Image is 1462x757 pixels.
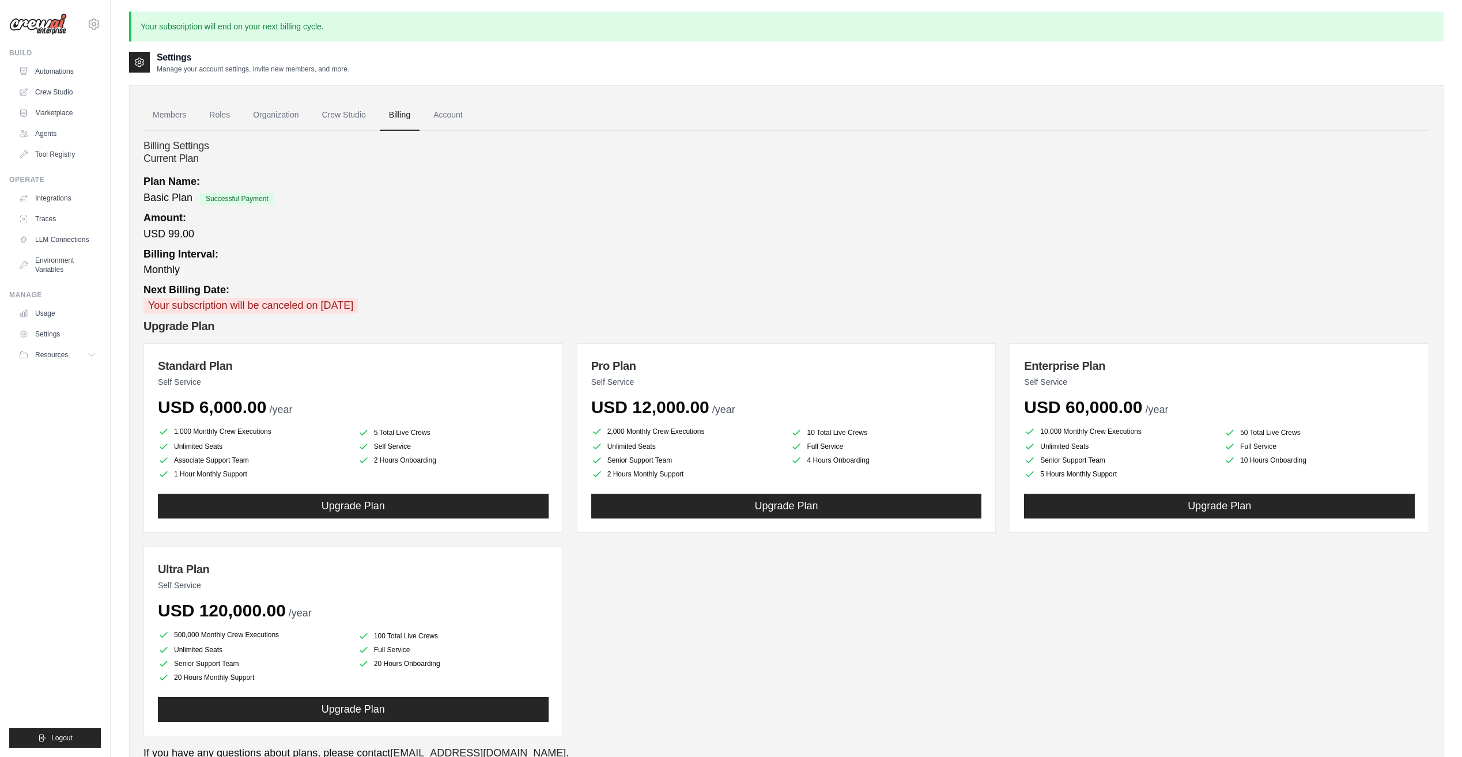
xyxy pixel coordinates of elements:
h3: Ultra Plan [158,561,549,577]
li: Unlimited Seats [591,441,782,452]
p: Your subscription will end on your next billing cycle. [129,12,1444,41]
a: Integrations [14,189,101,207]
div: Operate [9,175,101,184]
strong: Billing Interval: [143,248,218,260]
li: 100 Total Live Crews [358,630,549,642]
span: /year [712,404,735,415]
li: Full Service [791,441,981,452]
li: Unlimited Seats [158,441,349,452]
li: Full Service [1224,441,1415,452]
div: Manage [9,290,101,300]
li: 10 Hours Onboarding [1224,455,1415,466]
p: Self Service [158,580,549,591]
span: Resources [35,350,68,359]
li: 1,000 Monthly Crew Executions [158,425,349,438]
a: Tool Registry [14,145,101,164]
a: Environment Variables [14,251,101,279]
button: Upgrade Plan [1024,494,1415,518]
h4: Billing Settings [143,140,1429,153]
li: Self Service [358,441,549,452]
span: USD 6,000.00 [158,398,266,417]
li: 500,000 Monthly Crew Executions [158,628,349,642]
a: Settings [14,325,101,343]
li: Senior Support Team [591,455,782,466]
li: Senior Support Team [158,658,349,669]
li: Senior Support Team [1024,455,1215,466]
h3: Enterprise Plan [1024,358,1415,374]
a: Organization [244,100,308,131]
a: Roles [200,100,239,131]
p: Your subscription will be canceled on [DATE] [143,298,358,313]
a: LLM Connections [14,230,101,249]
li: 20 Hours Onboarding [358,658,549,669]
a: Billing [380,100,420,131]
li: 10,000 Monthly Crew Executions [1024,425,1215,438]
li: 2 Hours Monthly Support [591,468,782,480]
span: Basic Plan [143,192,192,203]
div: Monthly [143,247,1429,278]
h3: Standard Plan [158,358,549,374]
li: Unlimited Seats [158,644,349,656]
li: Associate Support Team [158,455,349,466]
li: Full Service [358,644,549,656]
button: Upgrade Plan [158,494,549,518]
span: USD 99.00 [143,228,194,240]
strong: Amount: [143,212,186,224]
span: Successful Payment [200,193,274,205]
li: 20 Hours Monthly Support [158,672,349,683]
li: 4 Hours Onboarding [791,455,981,466]
a: Automations [14,62,101,81]
span: /year [1145,404,1168,415]
li: 10 Total Live Crews [791,427,981,438]
h2: Current Plan [143,153,1429,165]
button: Upgrade Plan [158,697,549,722]
li: Unlimited Seats [1024,441,1215,452]
a: Marketplace [14,104,101,122]
li: 1 Hour Monthly Support [158,468,349,480]
h2: Settings [157,51,349,65]
span: USD 60,000.00 [1024,398,1142,417]
strong: Next Billing Date: [143,284,229,296]
li: 2,000 Monthly Crew Executions [591,425,782,438]
span: USD 12,000.00 [591,398,709,417]
button: Resources [14,346,101,364]
span: Logout [51,733,73,743]
a: Account [424,100,472,131]
span: /year [269,404,292,415]
a: Agents [14,124,101,143]
p: Self Service [158,376,549,388]
li: 5 Total Live Crews [358,427,549,438]
p: Self Service [1024,376,1415,388]
li: 5 Hours Monthly Support [1024,468,1215,480]
img: Logo [9,13,67,35]
a: Members [143,100,195,131]
li: 50 Total Live Crews [1224,427,1415,438]
button: Logout [9,728,101,748]
div: Build [9,48,101,58]
strong: Plan Name: [143,176,200,187]
p: Self Service [591,376,982,388]
span: USD 120,000.00 [158,601,286,620]
a: Traces [14,210,101,228]
a: Crew Studio [313,100,375,131]
span: /year [289,607,312,619]
p: Manage your account settings, invite new members, and more. [157,65,349,74]
h3: Pro Plan [591,358,982,374]
button: Upgrade Plan [591,494,982,518]
a: Usage [14,304,101,323]
h2: Upgrade Plan [143,318,1429,334]
a: Crew Studio [14,83,101,101]
li: 2 Hours Onboarding [358,455,549,466]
